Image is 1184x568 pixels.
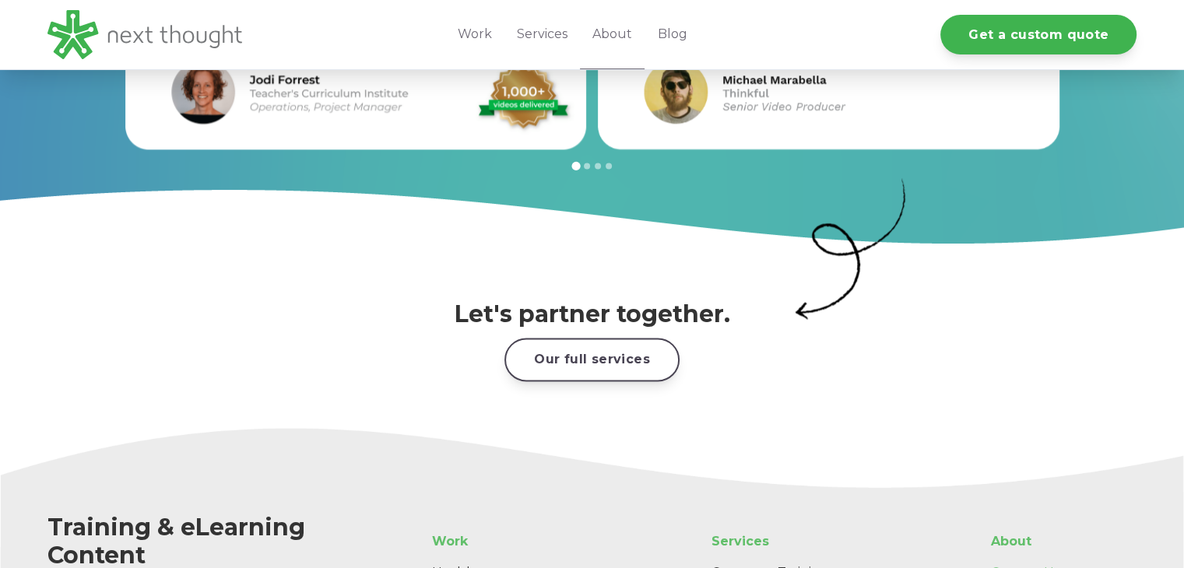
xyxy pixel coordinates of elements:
img: LG - NextThought Logo [47,10,242,59]
h3: Let's partner together. [320,300,865,328]
img: Artboard 16 [792,171,909,326]
button: Go to page 1 [571,162,580,170]
a: Work [420,526,653,557]
a: Our full services [504,338,680,380]
a: Get a custom quote [940,15,1137,54]
div: Select a slide to show [564,159,620,171]
button: Go to page 2 [584,163,590,169]
button: Go to page 4 [606,163,612,169]
a: About [978,526,1137,557]
a: Services [699,526,950,557]
button: Go to page 3 [595,163,601,169]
